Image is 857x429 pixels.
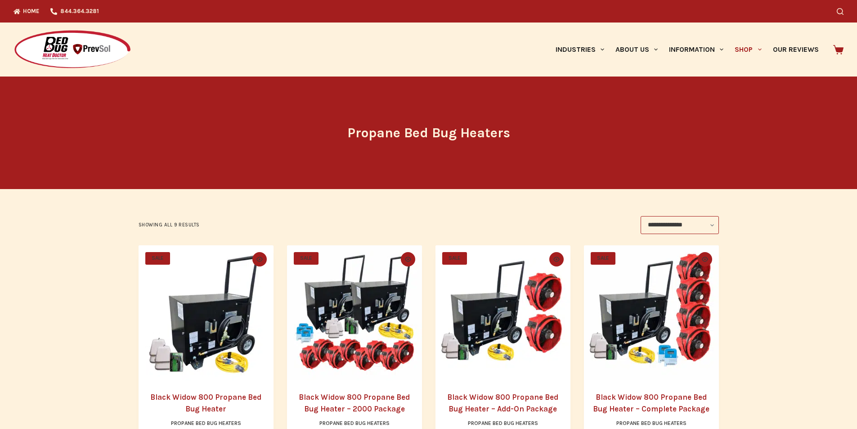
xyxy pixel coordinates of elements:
span: SALE [591,252,615,265]
a: Black Widow 800 Propane Bed Bug Heater [150,393,261,413]
a: Shop [729,23,767,77]
nav: Primary [550,23,824,77]
select: Shop order [641,216,719,234]
button: Quick view toggle [698,252,712,266]
button: Search [837,8,844,15]
h1: Propane Bed Bug Heaters [260,123,597,143]
a: Black Widow 800 Propane Bed Bug Heater - Complete Package [584,245,719,380]
a: Propane Bed Bug Heaters [171,420,241,426]
img: Prevsol/Bed Bug Heat Doctor [13,30,131,70]
span: SALE [294,252,319,265]
button: Quick view toggle [549,252,564,266]
a: Black Widow 800 Propane Bed Bug Heater – Add-On Package [447,393,558,413]
a: Propane Bed Bug Heaters [319,420,390,426]
span: SALE [442,252,467,265]
a: Propane Bed Bug Heaters [468,420,538,426]
a: Black Widow 800 Propane Bed Bug Heater - 2000 Package [287,245,422,380]
a: Propane Bed Bug Heaters [616,420,686,426]
a: Black Widow 800 Propane Bed Bug Heater [139,245,274,380]
a: About Us [610,23,663,77]
a: Black Widow 800 Propane Bed Bug Heater – Complete Package [593,393,709,413]
p: Showing all 9 results [139,221,200,229]
a: Our Reviews [767,23,824,77]
button: Quick view toggle [252,252,267,266]
a: Information [664,23,729,77]
a: Black Widow 800 Propane Bed Bug Heater – 2000 Package [299,393,410,413]
button: Quick view toggle [401,252,415,266]
span: SALE [145,252,170,265]
a: Black Widow 800 Propane Bed Bug Heater - Add-On Package [435,245,570,380]
a: Industries [550,23,610,77]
